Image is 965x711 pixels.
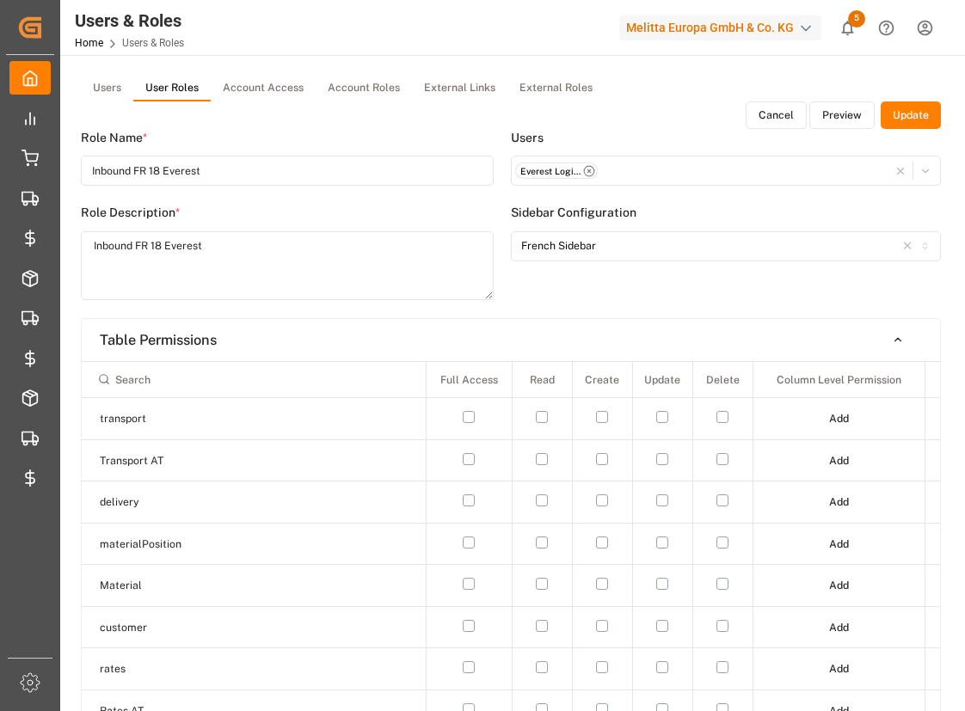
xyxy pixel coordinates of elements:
[81,204,175,222] span: Role Description
[817,614,861,641] button: Add
[440,373,498,386] span: Full Access
[619,11,828,44] button: Melitta Europa GmbH & Co. KG
[572,362,632,398] th: Create
[507,76,605,101] button: External Roles
[521,238,596,254] div: French Sidebar
[412,76,507,101] button: External Links
[81,156,494,186] input: Role Name
[817,447,861,475] button: Add
[100,536,401,552] p: materialPosition
[809,101,875,129] button: Preview
[511,156,941,186] button: Everest Logistics - [EMAIL_ADDRESS][DOMAIN_NAME]
[520,165,581,177] small: Everest Logistics - [EMAIL_ADDRESS][DOMAIN_NAME]
[100,620,401,635] p: customer
[81,231,494,300] textarea: Inbound FR 18 Everest
[692,362,753,398] th: Delete
[100,578,401,593] p: Material
[211,76,316,101] button: Account Access
[75,8,184,34] div: Users & Roles
[81,129,143,147] span: Role Name
[817,530,861,558] button: Add
[828,9,867,47] button: show 5 new notifications
[746,101,807,129] button: Cancel
[867,9,906,47] button: Help Center
[619,15,821,40] div: Melitta Europa GmbH & Co. KG
[753,362,925,398] th: Column Level Permission
[511,129,544,147] span: Users
[75,37,103,49] a: Home
[100,411,401,426] p: transport
[817,655,861,683] button: Add
[817,488,861,516] button: Add
[100,453,401,469] p: Transport AT
[632,362,692,398] th: Update
[81,76,133,101] button: Users
[100,661,401,677] p: rates
[817,405,861,432] button: Add
[512,362,572,398] th: Read
[316,76,412,101] button: Account Roles
[82,325,940,355] button: Table Permissions
[848,10,865,28] span: 5
[817,572,861,599] button: Add
[511,204,636,222] span: Sidebar Configuration
[100,494,401,510] p: delivery
[881,101,941,129] button: Update
[89,365,418,394] input: Search
[133,76,211,101] button: User Roles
